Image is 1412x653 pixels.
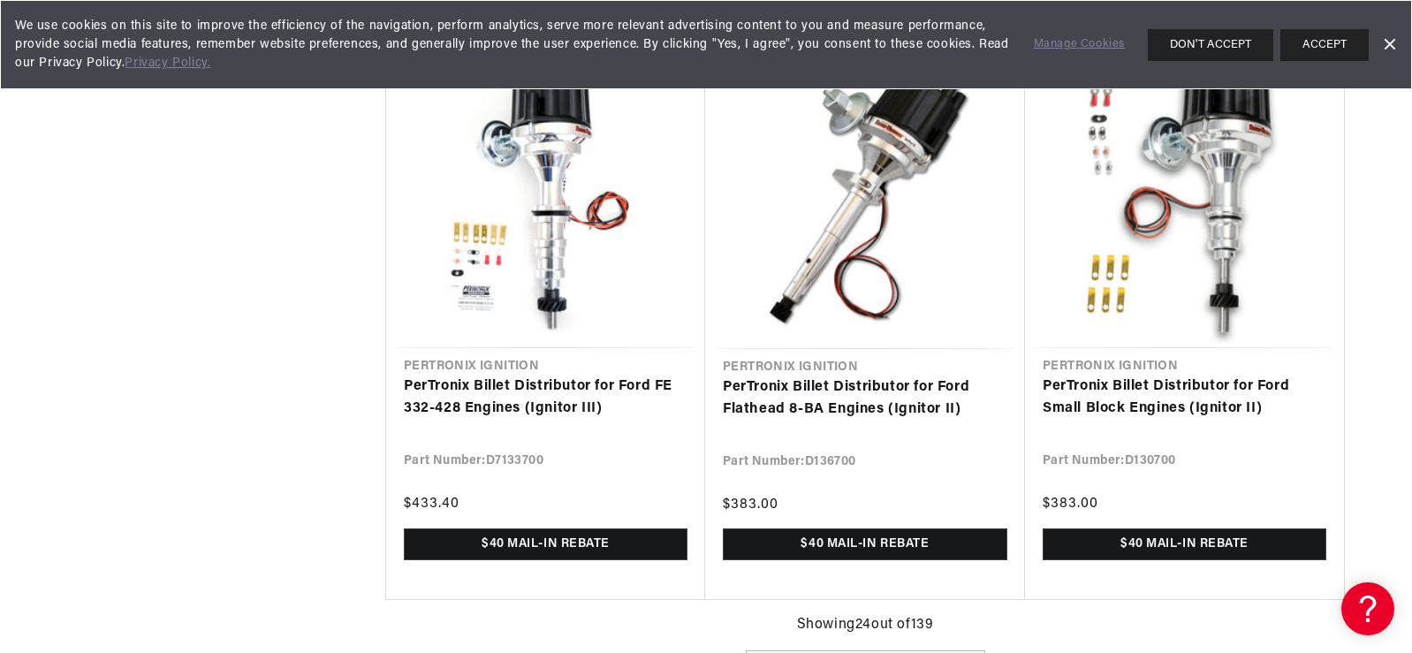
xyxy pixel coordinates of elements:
a: PerTronix Billet Distributor for Ford FE 332-428 Engines (Ignitor III) [404,376,687,421]
button: ACCEPT [1280,29,1369,61]
a: PerTronix Billet Distributor for Ford Flathead 8-BA Engines (Ignitor II) [723,376,1007,421]
a: Dismiss Banner [1376,32,1402,58]
a: Manage Cookies [1034,35,1125,54]
a: Privacy Policy. [125,57,210,70]
span: We use cookies on this site to improve the efficiency of the navigation, perform analytics, serve... [15,17,1009,72]
a: PerTronix Billet Distributor for Ford Small Block Engines (Ignitor II) [1043,376,1326,421]
span: Showing 24 out of 139 [797,614,934,637]
button: DON'T ACCEPT [1148,29,1273,61]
